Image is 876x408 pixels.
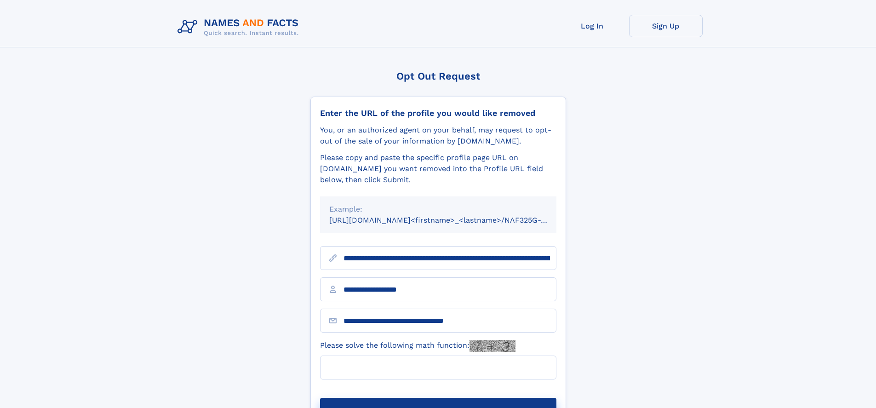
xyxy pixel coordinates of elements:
[329,204,547,215] div: Example:
[629,15,703,37] a: Sign Up
[320,125,556,147] div: You, or an authorized agent on your behalf, may request to opt-out of the sale of your informatio...
[555,15,629,37] a: Log In
[329,216,574,224] small: [URL][DOMAIN_NAME]<firstname>_<lastname>/NAF325G-xxxxxxxx
[310,70,566,82] div: Opt Out Request
[174,15,306,40] img: Logo Names and Facts
[320,340,515,352] label: Please solve the following math function:
[320,108,556,118] div: Enter the URL of the profile you would like removed
[320,152,556,185] div: Please copy and paste the specific profile page URL on [DOMAIN_NAME] you want removed into the Pr...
